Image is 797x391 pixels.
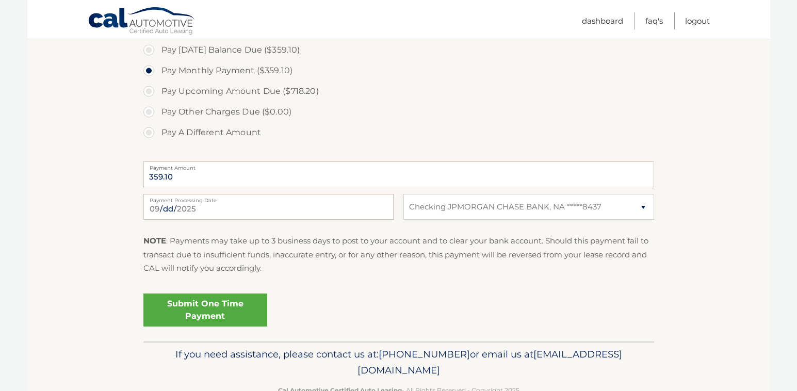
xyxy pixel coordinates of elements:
label: Payment Processing Date [143,194,394,202]
label: Pay Other Charges Due ($0.00) [143,102,654,122]
input: Payment Date [143,194,394,220]
p: If you need assistance, please contact us at: or email us at [150,346,647,379]
label: Pay A Different Amount [143,122,654,143]
a: Dashboard [582,12,623,29]
strong: NOTE [143,236,166,246]
label: Pay Upcoming Amount Due ($718.20) [143,81,654,102]
a: FAQ's [645,12,663,29]
a: Logout [685,12,710,29]
label: Pay [DATE] Balance Due ($359.10) [143,40,654,60]
a: Cal Automotive [88,7,196,37]
label: Pay Monthly Payment ($359.10) [143,60,654,81]
a: Submit One Time Payment [143,294,267,327]
span: [PHONE_NUMBER] [379,348,470,360]
input: Payment Amount [143,161,654,187]
label: Payment Amount [143,161,654,170]
p: : Payments may take up to 3 business days to post to your account and to clear your bank account.... [143,234,654,275]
